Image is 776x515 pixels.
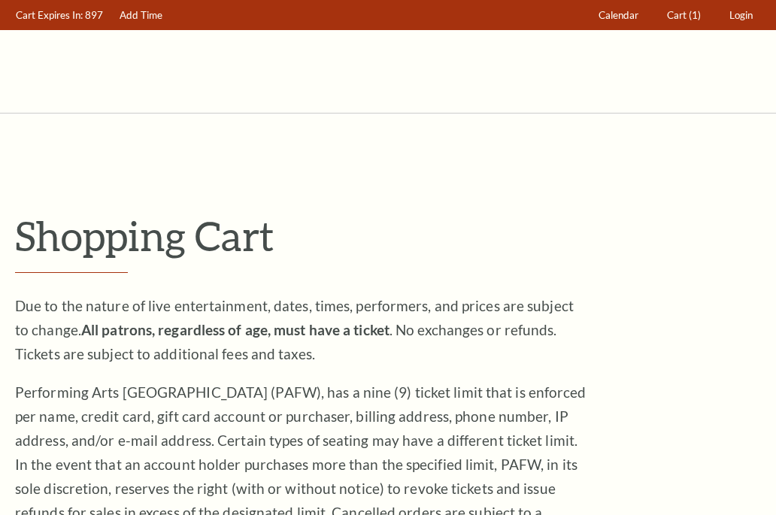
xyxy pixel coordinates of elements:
[15,297,574,362] span: Due to the nature of live entertainment, dates, times, performers, and prices are subject to chan...
[81,321,390,338] strong: All patrons, regardless of age, must have a ticket
[599,9,638,21] span: Calendar
[723,1,760,30] a: Login
[592,1,646,30] a: Calendar
[729,9,753,21] span: Login
[667,9,687,21] span: Cart
[113,1,170,30] a: Add Time
[85,9,103,21] span: 897
[660,1,708,30] a: Cart (1)
[16,9,83,21] span: Cart Expires In:
[689,9,701,21] span: (1)
[15,211,761,260] p: Shopping Cart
